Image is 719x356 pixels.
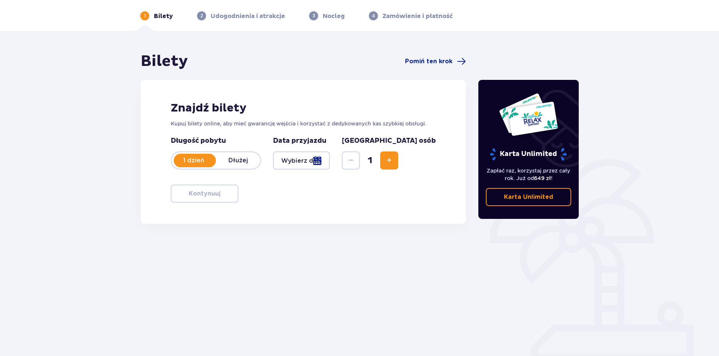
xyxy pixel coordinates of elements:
p: Długość pobytu [171,136,261,145]
button: Increase [380,151,398,170]
h2: Znajdź bilety [171,101,436,115]
p: Kupuj bilety online, aby mieć gwarancję wejścia i korzystać z dedykowanych kas szybkiej obsługi. [171,120,436,127]
p: Karta Unlimited [504,193,553,201]
p: Zapłać raz, korzystaj przez cały rok. Już od ! [486,167,572,182]
a: Karta Unlimited [486,188,572,206]
p: Data przyjazdu [273,136,326,145]
h1: Bilety [141,52,188,71]
p: Dłużej [216,156,260,165]
a: Pomiń ten krok [405,57,466,66]
p: [GEOGRAPHIC_DATA] osób [342,136,436,145]
p: Karta Unlimited [489,148,567,161]
button: Kontynuuj [171,185,238,203]
p: 3 [312,12,315,19]
span: 649 zł [534,175,551,181]
p: 2 [200,12,203,19]
p: Bilety [154,12,173,20]
button: Decrease [342,151,360,170]
p: 4 [372,12,375,19]
p: 1 dzień [171,156,216,165]
p: 1 [144,12,146,19]
p: Kontynuuj [189,189,220,198]
p: Zamówienie i płatność [382,12,453,20]
p: Udogodnienia i atrakcje [211,12,285,20]
span: Pomiń ten krok [405,57,452,66]
p: Nocleg [323,12,345,20]
span: 1 [361,155,379,166]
